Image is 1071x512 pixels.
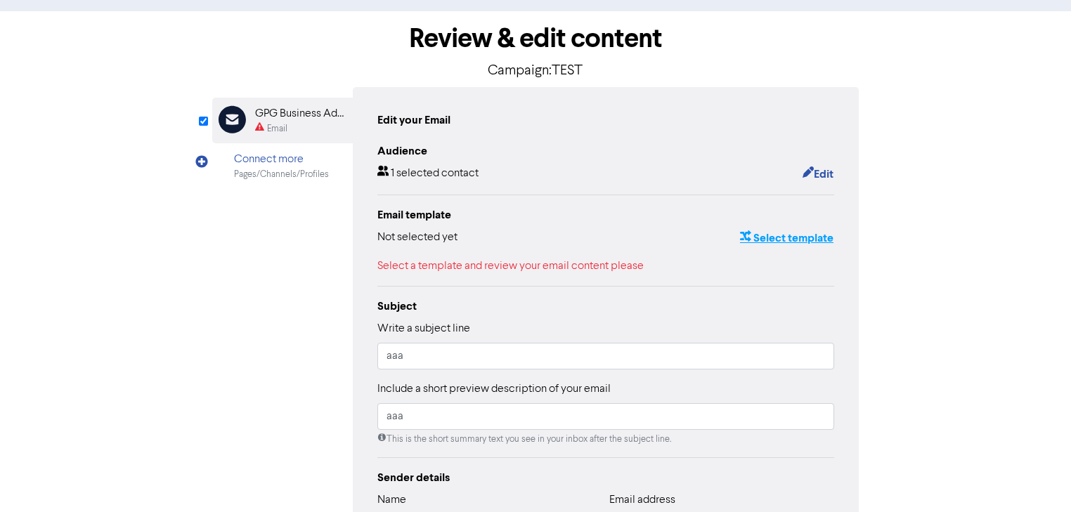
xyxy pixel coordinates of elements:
[212,60,859,81] p: Campaign: TEST
[212,143,353,189] div: Connect morePages/Channels/Profiles
[609,492,675,508] label: Email address
[377,229,457,247] div: Not selected yet
[377,492,406,508] label: Name
[377,258,834,275] div: Select a template and review your email content please
[212,22,859,55] h1: Review & edit content
[267,122,287,136] div: Email
[234,151,329,168] div: Connect more
[377,143,834,159] div: Audience
[377,112,450,129] div: Edit your Email
[377,206,834,223] div: Email template
[212,98,353,143] div: GPG Business AdvisoryEmail
[739,229,834,247] button: Select template
[234,168,329,181] div: Pages/Channels/Profiles
[255,105,345,122] div: GPG Business Advisory
[377,298,834,315] div: Subject
[377,433,834,446] div: This is the short summary text you see in your inbox after the subject line.
[377,469,834,486] div: Sender details
[802,165,834,183] button: Edit
[377,381,611,398] label: Include a short preview description of your email
[1001,445,1071,512] iframe: Chat Widget
[377,320,470,337] label: Write a subject line
[377,165,479,183] div: 1 selected contact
